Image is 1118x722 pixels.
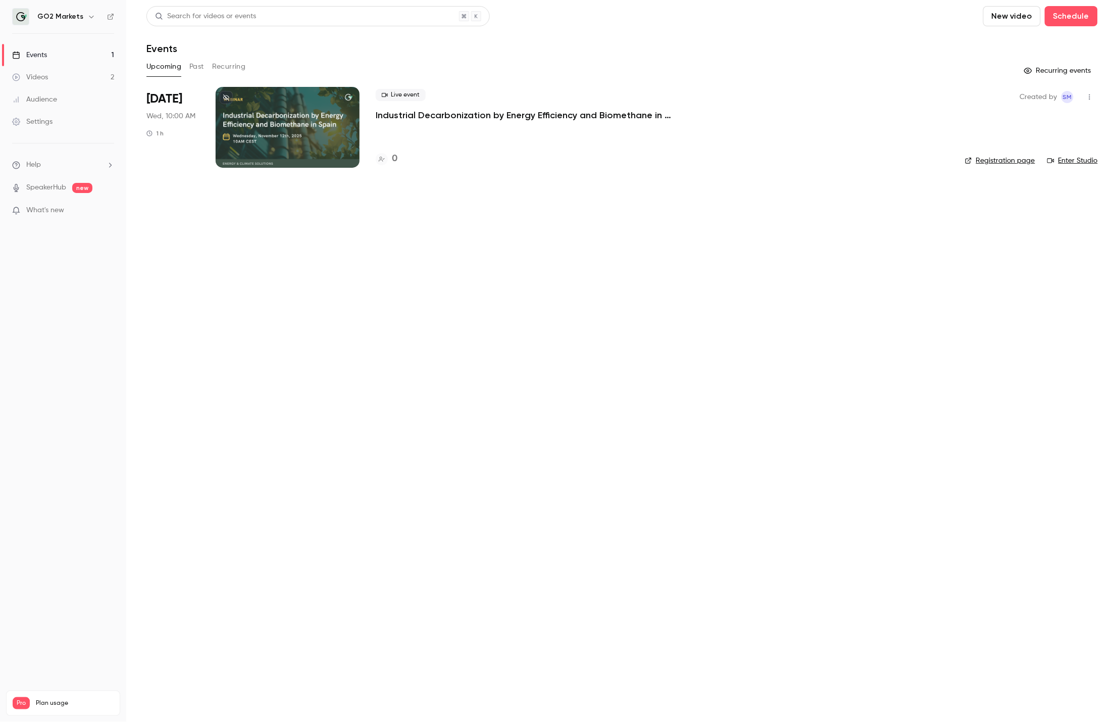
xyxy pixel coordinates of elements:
span: Help [26,160,41,170]
button: Recurring events [1020,63,1098,79]
div: Nov 12 Wed, 10:00 AM (Europe/Berlin) [146,87,199,168]
button: New video [983,6,1041,26]
button: Schedule [1045,6,1098,26]
button: Upcoming [146,59,181,75]
span: Wed, 10:00 AM [146,111,195,121]
span: SM [1063,91,1072,103]
button: Past [189,59,204,75]
h4: 0 [392,152,397,166]
div: 1 h [146,129,164,137]
h1: Events [146,42,177,55]
div: Search for videos or events [155,11,256,22]
span: Created by [1020,91,1057,103]
img: GO2 Markets [13,9,29,25]
a: SpeakerHub [26,182,66,193]
a: Industrial Decarbonization by Energy Efficiency and Biomethane in [GEOGRAPHIC_DATA] [376,109,679,121]
span: Plan usage [36,699,114,707]
iframe: Noticeable Trigger [102,206,114,215]
a: 0 [376,152,397,166]
span: Live event [376,89,426,101]
span: What's new [26,205,64,216]
a: Registration page [965,156,1035,166]
span: Pro [13,697,30,709]
span: new [72,183,92,193]
div: Videos [12,72,48,82]
span: Sophia Mwema [1061,91,1074,103]
div: Settings [12,117,53,127]
a: Enter Studio [1047,156,1098,166]
h6: GO2 Markets [37,12,83,22]
div: Events [12,50,47,60]
div: Audience [12,94,57,105]
span: [DATE] [146,91,182,107]
button: Recurring [212,59,246,75]
li: help-dropdown-opener [12,160,114,170]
